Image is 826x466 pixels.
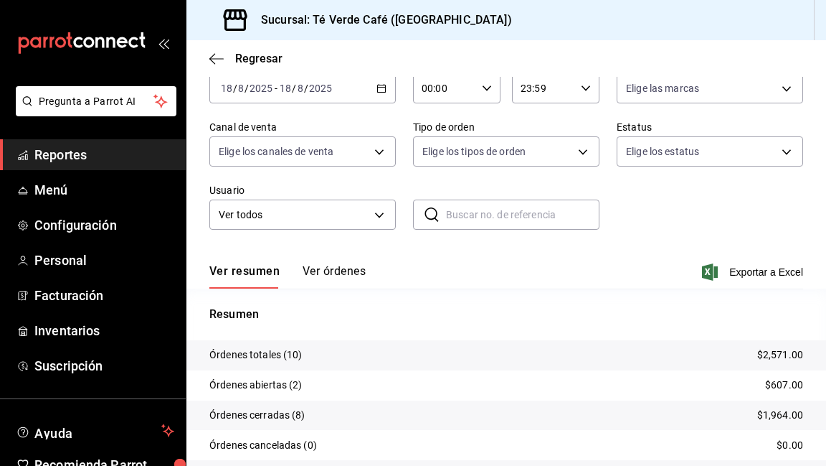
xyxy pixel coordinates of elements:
span: Configuración [34,215,174,235]
span: Personal [34,251,174,270]
span: / [233,83,237,94]
label: Tipo de orden [413,122,599,132]
span: Elige los tipos de orden [422,144,526,159]
a: Pregunta a Parrot AI [10,104,176,119]
p: Resumen [209,306,803,323]
span: Pregunta a Parrot AI [39,94,154,109]
p: $2,571.00 [757,348,803,363]
button: Exportar a Excel [705,264,803,281]
span: / [292,83,296,94]
input: -- [220,83,233,94]
span: Reportes [34,145,174,164]
span: Menú [34,180,174,200]
span: Inventarios [34,321,174,340]
button: Regresar [209,52,283,65]
span: Facturación [34,286,174,305]
p: $607.00 [765,378,803,393]
span: Elige las marcas [626,81,699,95]
button: open_drawer_menu [158,37,169,49]
input: -- [237,83,245,94]
p: Órdenes canceladas (0) [209,438,317,453]
div: navigation tabs [209,264,366,289]
button: Pregunta a Parrot AI [16,86,176,116]
span: - [275,83,277,94]
input: -- [279,83,292,94]
button: Ver órdenes [303,264,366,289]
button: Ver resumen [209,264,280,289]
label: Usuario [209,185,396,195]
span: Suscripción [34,356,174,376]
span: / [304,83,308,94]
p: Órdenes totales (10) [209,348,303,363]
label: Estatus [617,122,803,132]
span: Elige los canales de venta [219,144,333,159]
p: Órdenes cerradas (8) [209,408,305,423]
p: Órdenes abiertas (2) [209,378,303,393]
span: Regresar [235,52,283,65]
span: / [245,83,249,94]
input: -- [297,83,304,94]
span: Elige los estatus [626,144,699,159]
input: ---- [308,83,333,94]
span: Ver todos [219,208,369,223]
p: $1,964.00 [757,408,803,423]
p: $0.00 [777,438,803,453]
h3: Sucursal: Té Verde Café ([GEOGRAPHIC_DATA]) [250,11,512,29]
span: Ayuda [34,422,156,439]
input: ---- [249,83,273,94]
label: Canal de venta [209,122,396,132]
input: Buscar no. de referencia [446,200,599,229]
